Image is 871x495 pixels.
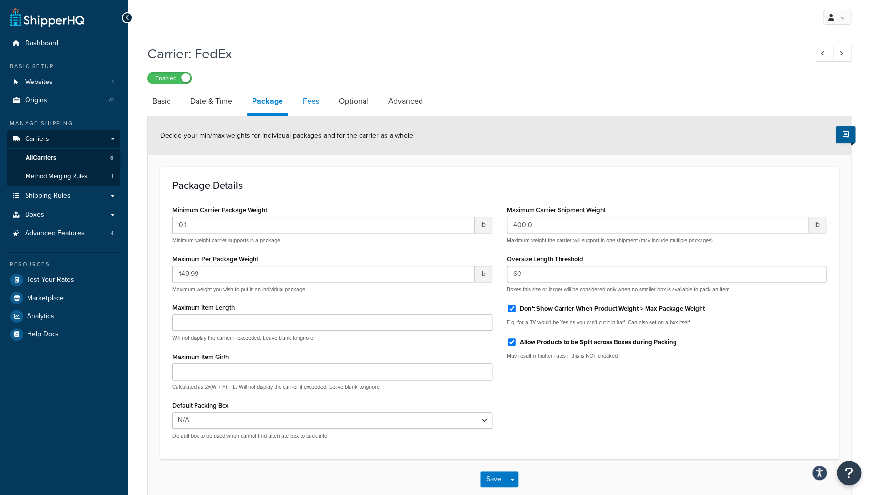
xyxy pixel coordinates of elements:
a: Fees [298,89,324,113]
li: Advanced Features [7,224,120,243]
button: Show Help Docs [836,126,855,143]
li: Origins [7,91,120,110]
span: Websites [25,78,53,86]
label: Don't Show Carrier When Product Weight > Max Package Weight [520,304,705,313]
a: Shipping Rules [7,187,120,205]
a: Basic [147,89,175,113]
h1: Carrier: FedEx [147,44,796,63]
div: Resources [7,260,120,269]
span: Shipping Rules [25,192,71,200]
p: E.g. for a TV would be Yes as you can't cut it in half. Can also set on a box itself [507,319,827,326]
span: 41 [109,96,114,105]
a: Package [247,89,288,116]
span: Carriers [25,135,49,143]
label: Maximum Per Package Weight [172,255,258,263]
div: Manage Shipping [7,119,120,128]
span: lb [475,217,492,233]
span: 6 [110,154,113,162]
label: Enabled [148,72,191,84]
p: Boxes this size or larger will be considered only when no smaller box is available to pack an item [507,286,827,293]
a: Previous Record [815,46,834,62]
li: Websites [7,73,120,91]
li: Carriers [7,130,120,186]
label: Default Packing Box [172,402,228,409]
button: Save [480,471,507,487]
a: Carriers [7,130,120,148]
a: Help Docs [7,326,120,343]
span: Analytics [27,312,54,321]
a: Dashboard [7,34,120,53]
span: 1 [112,78,114,86]
div: Basic Setup [7,62,120,71]
label: Allow Products to be Split across Boxes during Packing [520,338,677,347]
label: Maximum Carrier Shipment Weight [507,206,606,214]
label: Maximum Item Girth [172,353,229,360]
span: lb [809,217,826,233]
p: Default box to be used when cannot find alternate box to pack into [172,432,492,440]
a: Method Merging Rules1 [7,167,120,186]
span: Marketplace [27,294,64,302]
span: Advanced Features [25,229,84,238]
a: Date & Time [185,89,237,113]
p: Calculated as 2x(W + H) + L. Will not display the carrier if exceeded. Leave blank to ignore [172,384,492,391]
h3: Package Details [172,180,826,191]
a: Origins41 [7,91,120,110]
p: Will not display the carrier if exceeded. Leave blank to ignore [172,334,492,342]
span: Help Docs [27,330,59,339]
a: Marketplace [7,289,120,307]
a: Optional [334,89,373,113]
label: Maximum Item Length [172,304,235,311]
label: Oversize Length Threshold [507,255,583,263]
p: Maximum weight the carrier will support in one shipment (may include multiple packages) [507,237,827,244]
a: Boxes [7,206,120,224]
li: Method Merging Rules [7,167,120,186]
a: Analytics [7,307,120,325]
a: Advanced [383,89,428,113]
span: lb [475,266,492,282]
a: AllCarriers6 [7,149,120,167]
span: All Carriers [26,154,56,162]
button: Open Resource Center [837,461,861,485]
a: Advanced Features4 [7,224,120,243]
span: 4 [111,229,114,238]
p: May result in higher rates if this is NOT checked [507,352,827,359]
span: Origins [25,96,47,105]
span: 1 [112,172,113,181]
p: Minimum weight carrier supports in a package [172,237,492,244]
p: Maximum weight you wish to put in an individual package [172,286,492,293]
span: Boxes [25,211,44,219]
a: Test Your Rates [7,271,120,289]
a: Next Record [833,46,852,62]
span: Test Your Rates [27,276,74,284]
span: Method Merging Rules [26,172,87,181]
label: Minimum Carrier Package Weight [172,206,267,214]
a: Websites1 [7,73,120,91]
span: Decide your min/max weights for individual packages and for the carrier as a whole [160,130,413,140]
span: Dashboard [25,39,58,48]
